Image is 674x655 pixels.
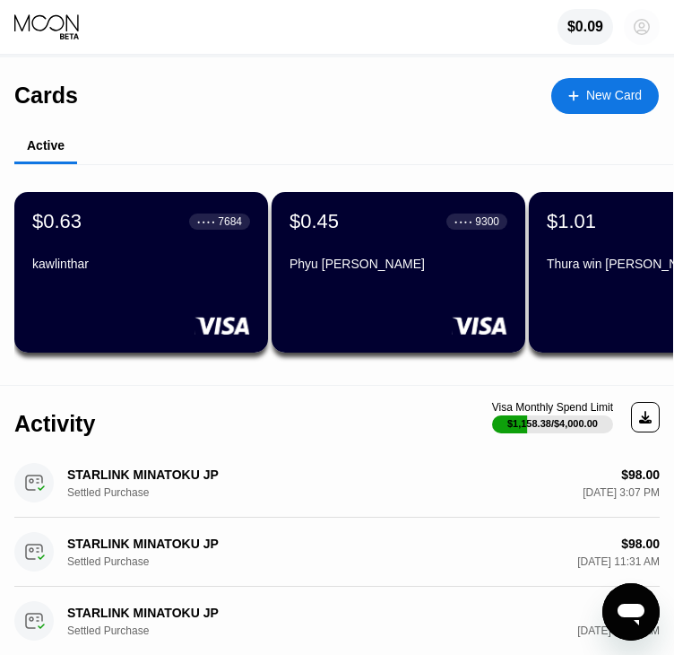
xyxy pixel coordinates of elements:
[67,606,246,620] div: STARLINK MINATOKU JP
[492,401,613,433] div: Visa Monthly Spend Limit$1,158.38/$4,000.00
[289,257,507,271] div: Phyu [PERSON_NAME]
[621,467,660,482] div: $98.00
[218,215,242,228] div: 7684
[67,486,157,499] div: Settled Purchase
[272,192,525,353] div: $0.45● ● ● ●9300Phyu [PERSON_NAME]
[454,219,472,224] div: ● ● ● ●
[32,210,82,233] div: $0.63
[14,411,95,437] div: Activity
[551,78,659,114] div: New Card
[197,219,215,224] div: ● ● ● ●
[67,624,157,637] div: Settled Purchase
[586,88,642,103] div: New Card
[14,192,268,353] div: $0.63● ● ● ●7684kawlinthar
[577,624,660,637] div: [DATE] 11:31 AM
[32,257,250,271] div: kawlinthar
[602,583,660,641] iframe: Button to launch messaging window
[475,215,499,228] div: 9300
[507,418,598,429] div: $1,158.38 / $4,000.00
[567,19,603,35] div: $0.09
[492,401,613,414] div: Visa Monthly Spend Limit
[289,210,339,233] div: $0.45
[27,138,65,153] div: Active
[557,9,613,45] div: $0.09
[14,518,660,587] div: STARLINK MINATOKU JPSettled Purchase$98.00[DATE] 11:31 AM
[67,537,246,551] div: STARLINK MINATOKU JP
[577,555,660,568] div: [DATE] 11:31 AM
[67,467,246,482] div: STARLINK MINATOKU JP
[14,83,78,109] div: Cards
[547,210,596,233] div: $1.01
[583,486,660,499] div: [DATE] 3:07 PM
[67,555,157,568] div: Settled Purchase
[14,449,660,518] div: STARLINK MINATOKU JPSettled Purchase$98.00[DATE] 3:07 PM
[621,537,660,551] div: $98.00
